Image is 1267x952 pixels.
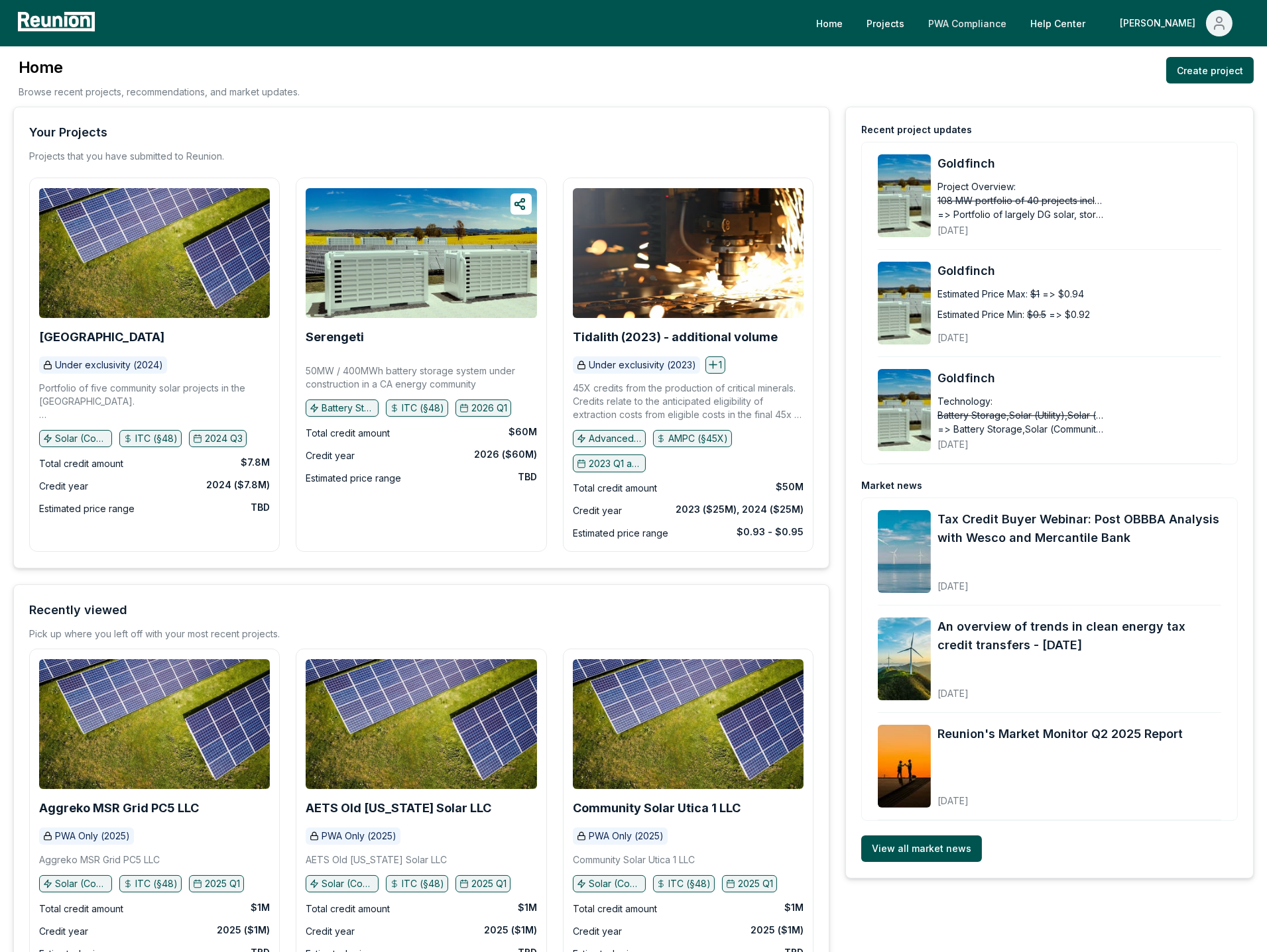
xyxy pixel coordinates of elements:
[306,659,536,789] a: AETS Old Michigan Solar LLC
[306,470,401,486] div: Estimated price range
[306,924,355,939] div: Credit year
[39,382,270,421] p: Portfolio of five community solar projects in the [GEOGRAPHIC_DATA]. Two projects are being place...
[306,331,364,344] a: Serengeti
[573,330,778,344] b: Tidalith (2023) - additional volume
[589,457,642,470] p: 2023 Q1 and earlier
[937,154,1221,173] a: Goldfinch
[509,425,537,439] div: $60M
[55,829,130,843] p: PWA Only (2025)
[55,432,108,445] p: Solar (Community)
[573,853,695,867] p: Community Solar Utica 1 LLC
[937,570,1221,593] div: [DATE]
[484,924,537,937] div: 2025 ($1M)
[1120,10,1201,36] div: [PERSON_NAME]
[39,501,135,517] div: Estimated price range
[937,307,1024,321] div: Estimated Price Min:
[573,525,668,541] div: Estimated price range
[806,10,853,36] a: Home
[573,480,657,496] div: Total credit amount
[573,454,646,472] button: 2023 Q1 and earlier
[937,214,1153,237] div: [DATE]
[29,123,107,142] div: Your Projects
[1049,307,1090,321] span: => $0.92
[471,877,507,890] p: 2025 Q1
[205,432,243,445] p: 2024 Q3
[306,399,379,417] button: Battery Storage
[705,356,725,374] button: 1
[455,399,511,417] button: 2026 Q1
[589,432,642,445] p: Advanced manufacturing
[39,430,112,447] button: Solar (Community)
[55,877,108,890] p: Solar (Community)
[573,188,804,318] img: Tidalith (2023) - additional volume
[937,369,1221,388] a: Goldfinch
[589,358,696,372] p: Under exclusivity (2023)
[39,330,164,344] b: [GEOGRAPHIC_DATA]
[518,901,537,914] div: $1M
[306,425,390,441] div: Total credit amount
[937,262,1221,280] a: Goldfinch
[573,503,622,519] div: Credit year
[937,180,1016,193] div: Project Overview:
[455,875,511,892] button: 2025 Q1
[878,725,931,808] img: Reunion's Market Monitor Q2 2025 Report
[937,784,1183,808] div: [DATE]
[189,875,244,892] button: 2025 Q1
[861,479,922,492] div: Market news
[668,432,728,445] p: AMPC (§45X)
[471,401,507,415] p: 2026 Q1
[918,10,1017,36] a: PWA Compliance
[19,85,300,99] p: Browse recent projects, recommendations, and market updates.
[589,877,642,890] p: Solar (Community)
[1166,57,1254,83] a: Create project
[573,659,804,789] img: Community Solar Utica 1 LLC
[937,617,1221,655] h5: An overview of trends in clean energy tax credit transfers - [DATE]
[39,875,112,892] button: Solar (Community)
[306,802,491,815] a: AETS Old [US_STATE] Solar LLC
[206,478,270,492] div: 2024 ($7.8M)
[39,853,160,867] p: Aggreko MSR Grid PC5 LLC
[217,924,270,937] div: 2025 ($1M)
[306,875,379,892] button: Solar (Community)
[39,331,164,344] a: [GEOGRAPHIC_DATA]
[1109,10,1243,36] button: [PERSON_NAME]
[39,456,123,472] div: Total credit amount
[878,262,931,344] a: Goldfinch
[135,877,178,890] p: ITC (§48)
[402,877,444,890] p: ITC (§48)
[251,501,270,514] div: TBD
[39,924,88,939] div: Credit year
[205,877,240,890] p: 2025 Q1
[937,725,1183,743] h5: Reunion's Market Monitor Q2 2025 Report
[39,188,270,318] a: Broad Peak
[861,123,972,136] div: Recent project updates
[937,207,1103,221] span: => Portfolio of largely DG solar, storage, and solar + storage projects. ITC rate ranges from 30%...
[39,901,123,917] div: Total credit amount
[306,853,447,867] p: AETS Old [US_STATE] Solar LLC
[241,456,270,469] div: $7.8M
[135,432,178,445] p: ITC (§48)
[573,430,646,447] button: Advanced manufacturing
[29,627,280,641] div: Pick up where you left off with your most recent projects.
[878,617,931,700] img: An overview of trends in clean energy tax credit transfers - August 2025
[39,659,270,789] img: Aggreko MSR Grid PC5 LLC
[878,510,931,593] img: Tax Credit Buyer Webinar: Post OBBBA Analysis with Wesco and Mercantile Bank
[722,875,777,892] button: 2025 Q1
[676,503,804,516] div: 2023 ($25M), 2024 ($25M)
[937,510,1221,547] a: Tax Credit Buyer Webinar: Post OBBBA Analysis with Wesco and Mercantile Bank
[668,877,711,890] p: ITC (§48)
[573,875,646,892] button: Solar (Community)
[322,401,375,415] p: Battery Storage
[878,154,931,237] img: Goldfinch
[856,10,915,36] a: Projects
[937,677,1221,700] div: [DATE]
[306,188,536,318] a: Serengeti
[937,321,1153,344] div: [DATE]
[39,478,88,494] div: Credit year
[573,382,804,421] p: 45X credits from the production of critical minerals. Credits relate to the anticipated eligibili...
[306,448,355,464] div: Credit year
